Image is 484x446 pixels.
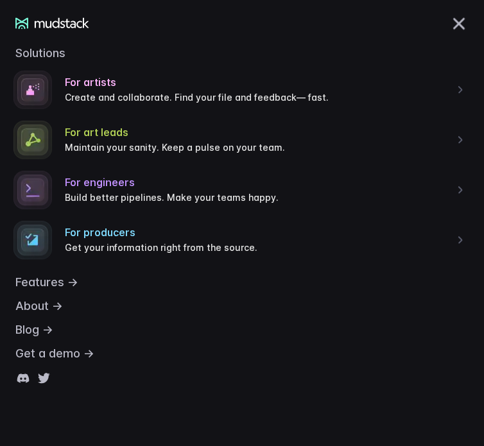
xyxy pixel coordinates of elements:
h4: For artists [65,76,447,89]
input: Work with outsourced artists? [3,233,12,241]
h4: For art leads [65,126,447,139]
a: Get a demo → [15,347,469,370]
a: For producersGet your information right from the source. [8,215,469,265]
img: spray paint icon [13,71,52,109]
h4: For producers [65,226,447,239]
a: About → [15,299,469,323]
span: Work with outsourced artists? [15,232,150,243]
p: Build better pipelines. Make your teams happy. [65,191,447,205]
a: For art leadsMaintain your sanity. Keep a pulse on your team. [8,115,469,165]
span: Last name [216,1,264,12]
p: Get your information right from the source. [65,241,447,255]
a: mudstack logo [15,17,89,29]
a: For engineersBuild better pipelines. Make your teams happy. [8,165,469,215]
a: Solutions [15,46,469,275]
h4: For engineers [65,176,447,189]
p: Create and collaborate. Find your file and feedback— fast. [65,91,447,105]
span: Job title [216,53,251,64]
img: stylized terminal icon [13,171,52,209]
img: connected dots icon [13,121,52,159]
a: For artistsCreate and collaborate. Find your file and feedback— fast. [8,65,469,115]
a: Features → [15,275,469,299]
p: Maintain your sanity. Keep a pulse on your team. [65,141,447,155]
img: stylized terminal icon [13,221,52,259]
span: Art team size [216,106,275,117]
a: Blog → [15,323,469,347]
